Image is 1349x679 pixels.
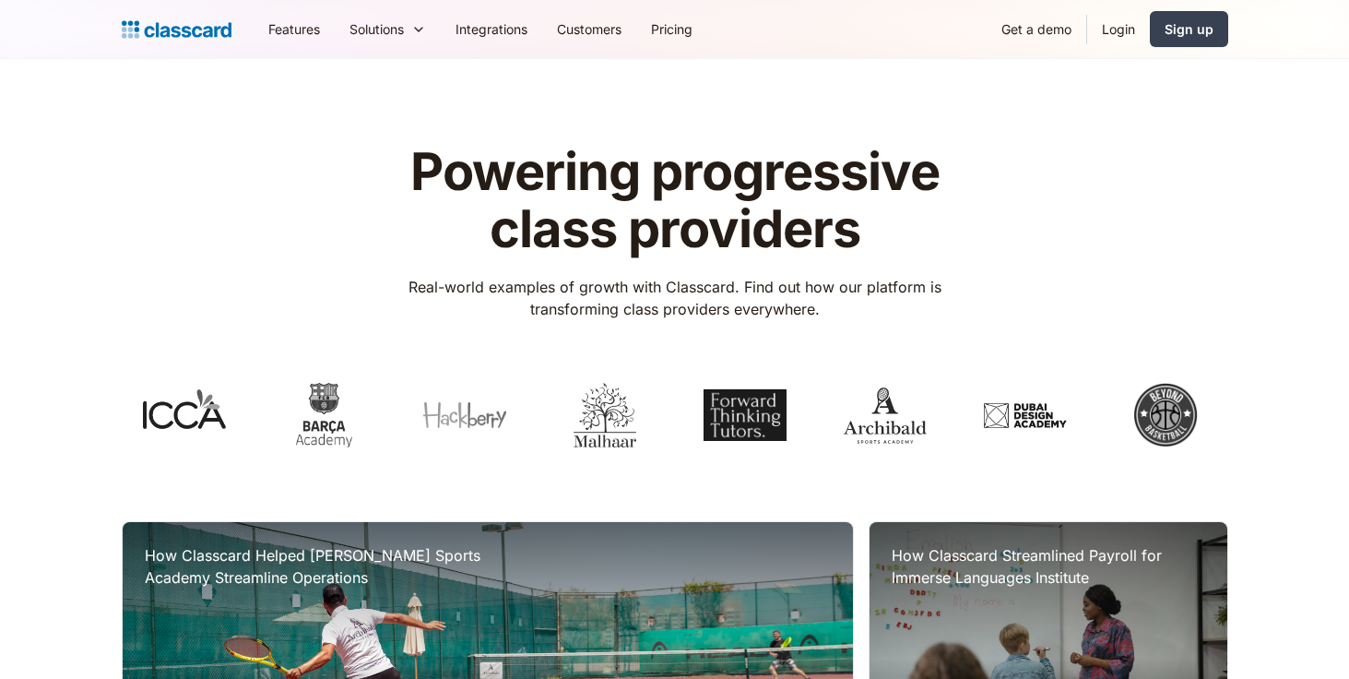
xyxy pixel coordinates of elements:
a: Features [254,8,335,50]
p: Real-world examples of growth with Classcard. Find out how our platform is transforming class pro... [382,276,967,320]
div: Solutions [335,8,441,50]
a: home [122,17,231,42]
div: Solutions [349,19,404,39]
h3: How Classcard Helped [PERSON_NAME] Sports Academy Streamline Operations [145,544,514,589]
div: Sign up [1165,19,1213,39]
h1: Powering progressive class providers [382,144,967,257]
a: Customers [542,8,636,50]
a: Login [1087,8,1150,50]
a: Sign up [1150,11,1228,47]
a: Pricing [636,8,707,50]
a: Get a demo [987,8,1086,50]
h3: How Classcard Streamlined Payroll for Immerse Languages Institute [892,544,1204,589]
a: Integrations [441,8,542,50]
